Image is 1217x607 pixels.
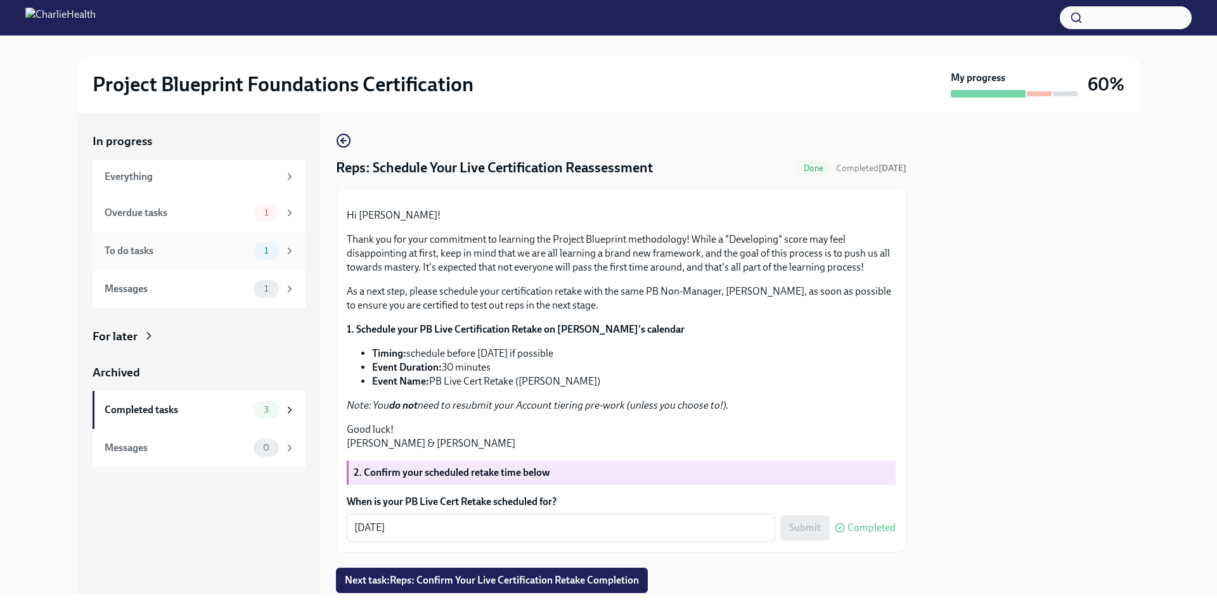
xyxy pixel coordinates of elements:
div: For later [93,328,138,345]
span: 1 [257,284,276,293]
div: Messages [105,441,248,455]
div: Overdue tasks [105,206,248,220]
strong: do not [389,399,418,411]
label: When is your PB Live Cert Retake scheduled for? [347,495,896,509]
span: 1 [257,246,276,255]
em: Note: You need to resubmit your Account tiering pre-work (unless you choose to!). [347,399,729,411]
span: Done [796,163,831,173]
a: Messages1 [93,270,306,308]
li: schedule before [DATE] if possible [372,347,896,361]
p: Thank you for your commitment to learning the Project Blueprint methodology! While a "Developing"... [347,233,896,274]
span: 0 [255,443,277,452]
span: 3 [256,405,276,414]
a: To do tasks1 [93,232,306,270]
div: Completed tasks [105,403,248,417]
li: 30 minutes [372,361,896,374]
strong: 1. Schedule your PB Live Certification Retake on [PERSON_NAME]'s calendar [347,323,685,335]
div: Messages [105,282,248,296]
h3: 60% [1088,73,1124,96]
li: PB Live Cert Retake ([PERSON_NAME]) [372,374,896,388]
a: For later [93,328,306,345]
a: Overdue tasks1 [93,194,306,232]
span: Next task : Reps: Confirm Your Live Certification Retake Completion [345,574,639,587]
strong: Event Name: [372,375,429,387]
div: Everything [105,170,279,184]
span: 1 [257,208,276,217]
img: CharlieHealth [25,8,96,28]
h4: Reps: Schedule Your Live Certification Reassessment [336,158,653,177]
strong: Timing: [372,347,406,359]
a: In progress [93,133,306,150]
button: Next task:Reps: Confirm Your Live Certification Retake Completion [336,568,648,593]
a: Messages0 [93,429,306,467]
span: Completed [836,163,906,174]
p: As a next step, please schedule your certification retake with the same PB Non-Manager, [PERSON_N... [347,284,896,312]
strong: 2. Confirm your scheduled retake time below [354,466,550,478]
strong: My progress [951,71,1005,85]
span: September 25th, 2025 11:55 [836,162,906,174]
p: Hi [PERSON_NAME]! [347,208,896,222]
h2: Project Blueprint Foundations Certification [93,72,473,97]
a: Everything [93,160,306,194]
p: Good luck! [PERSON_NAME] & [PERSON_NAME] [347,423,896,450]
strong: Event Duration: [372,361,442,373]
a: Completed tasks3 [93,391,306,429]
textarea: [DATE] [354,520,768,535]
span: Completed [847,523,896,533]
a: Archived [93,364,306,381]
strong: [DATE] [879,163,906,174]
div: To do tasks [105,244,248,258]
